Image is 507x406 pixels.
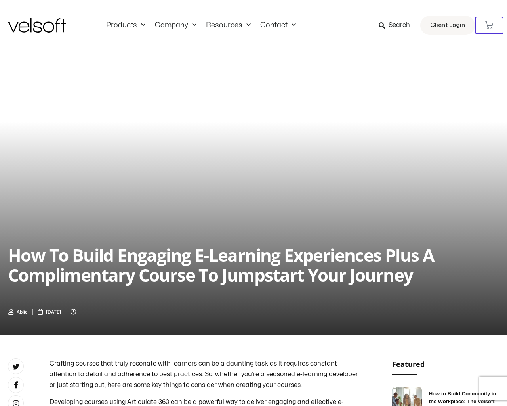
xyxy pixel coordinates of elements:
nav: Menu [101,21,301,30]
a: ResourcesMenu Toggle [201,21,255,30]
a: ProductsMenu Toggle [101,21,150,30]
a: CompanyMenu Toggle [150,21,201,30]
p: Crafting courses that truly resonate with learners can be a daunting task as it requires constant... [50,358,360,391]
a: Search [379,19,416,32]
img: Velsoft Training Materials [8,18,66,33]
span: [DATE] [46,308,61,315]
span: Client Login [430,20,465,31]
span: Search [389,20,410,31]
h2: How to Build Engaging E-Learning Experiences Plus a Complimentary Course to Jumpstart Your Journey [8,245,499,285]
span: Ablie [17,308,28,315]
a: Client Login [420,16,475,35]
a: ContactMenu Toggle [255,21,301,30]
h2: Featured [392,358,499,370]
